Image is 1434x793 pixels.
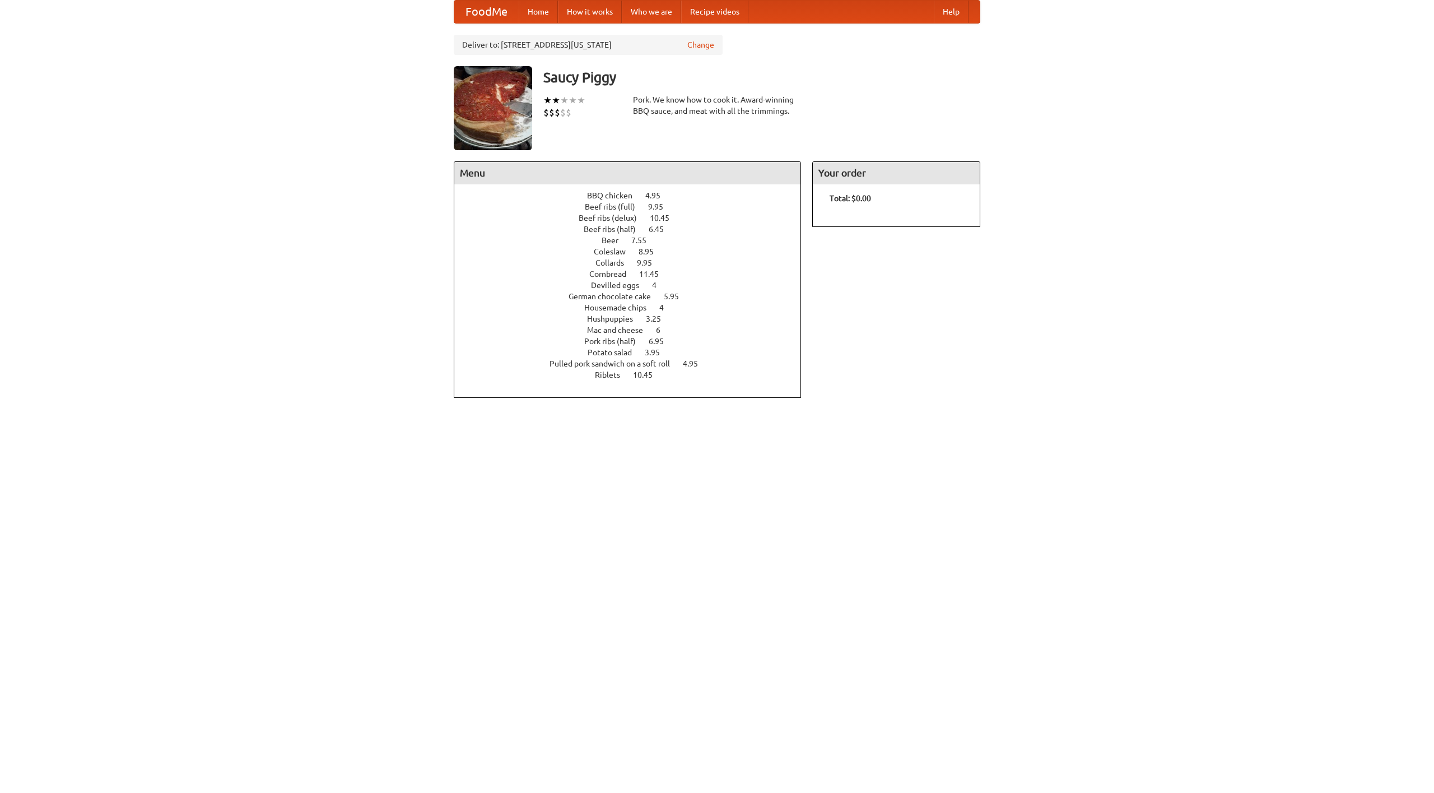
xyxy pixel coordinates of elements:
a: Pulled pork sandwich on a soft roll 4.95 [550,359,719,368]
a: Hushpuppies 3.25 [587,314,682,323]
span: 4 [652,281,668,290]
a: Home [519,1,558,23]
span: Riblets [595,370,631,379]
a: Who we are [622,1,681,23]
span: 4.95 [645,191,672,200]
a: Beef ribs (delux) 10.45 [579,214,690,222]
span: 10.45 [650,214,681,222]
li: $ [560,106,566,119]
h3: Saucy Piggy [543,66,980,89]
span: 9.95 [648,202,674,211]
span: 9.95 [637,258,663,267]
a: Devilled eggs 4 [591,281,677,290]
span: Hushpuppies [587,314,644,323]
a: Recipe videos [681,1,748,23]
a: Housemade chips 4 [584,303,685,312]
span: 5.95 [664,292,690,301]
a: BBQ chicken 4.95 [587,191,681,200]
li: $ [549,106,555,119]
li: $ [543,106,549,119]
a: Coleslaw 8.95 [594,247,674,256]
a: Cornbread 11.45 [589,270,679,279]
span: 4 [659,303,675,312]
span: 7.55 [631,236,658,245]
div: Deliver to: [STREET_ADDRESS][US_STATE] [454,35,723,55]
span: 10.45 [633,370,664,379]
span: Potato salad [588,348,643,357]
a: Beef ribs (full) 9.95 [585,202,684,211]
li: ★ [560,94,569,106]
a: Pork ribs (half) 6.95 [584,337,685,346]
span: 11.45 [639,270,670,279]
li: $ [555,106,560,119]
span: Beer [602,236,630,245]
h4: Menu [454,162,800,184]
span: 8.95 [639,247,665,256]
a: Riblets 10.45 [595,370,673,379]
span: 3.25 [646,314,672,323]
span: Pork ribs (half) [584,337,647,346]
span: Beef ribs (full) [585,202,646,211]
span: Pulled pork sandwich on a soft roll [550,359,681,368]
span: 3.95 [645,348,671,357]
span: German chocolate cake [569,292,662,301]
b: Total: $0.00 [830,194,871,203]
span: Coleslaw [594,247,637,256]
span: Housemade chips [584,303,658,312]
li: ★ [552,94,560,106]
a: Potato salad 3.95 [588,348,681,357]
a: Collards 9.95 [595,258,673,267]
a: Mac and cheese 6 [587,326,681,335]
span: Beef ribs (delux) [579,214,648,222]
a: Change [687,39,714,50]
span: 6.95 [649,337,675,346]
span: Beef ribs (half) [584,225,647,234]
a: Beef ribs (half) 6.45 [584,225,685,234]
span: Collards [595,258,635,267]
li: ★ [577,94,585,106]
span: BBQ chicken [587,191,644,200]
li: $ [566,106,571,119]
span: 6 [656,326,672,335]
img: angular.jpg [454,66,532,150]
span: Devilled eggs [591,281,650,290]
a: Beer 7.55 [602,236,667,245]
span: Cornbread [589,270,637,279]
li: ★ [543,94,552,106]
h4: Your order [813,162,980,184]
a: Help [934,1,969,23]
span: Mac and cheese [587,326,654,335]
div: Pork. We know how to cook it. Award-winning BBQ sauce, and meat with all the trimmings. [633,94,801,117]
li: ★ [569,94,577,106]
span: 4.95 [683,359,709,368]
span: 6.45 [649,225,675,234]
a: FoodMe [454,1,519,23]
a: How it works [558,1,622,23]
a: German chocolate cake 5.95 [569,292,700,301]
